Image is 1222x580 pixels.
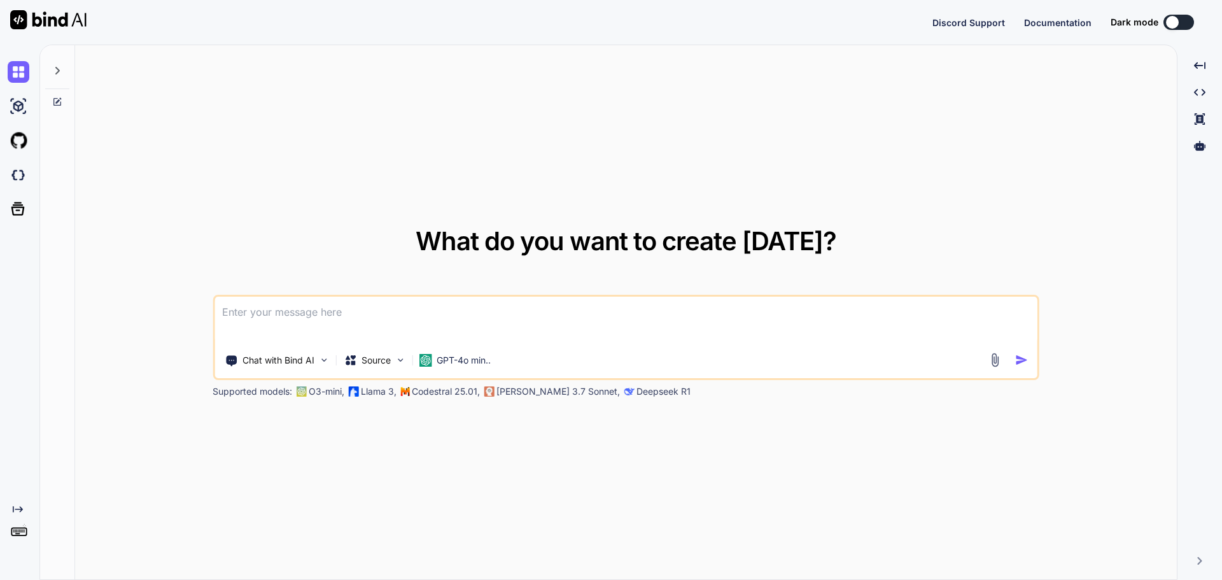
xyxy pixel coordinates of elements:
img: Mistral-AI [400,387,409,396]
img: ai-studio [8,95,29,117]
p: GPT-4o min.. [437,354,491,367]
p: Deepseek R1 [636,385,691,398]
p: Supported models: [213,385,292,398]
span: Documentation [1024,17,1092,28]
img: chat [8,61,29,83]
img: claude [484,386,494,397]
p: Source [362,354,391,367]
img: Pick Tools [318,355,329,365]
img: GPT-4o mini [419,354,432,367]
img: darkCloudIdeIcon [8,164,29,186]
p: [PERSON_NAME] 3.7 Sonnet, [496,385,620,398]
img: icon [1015,353,1029,367]
p: O3-mini, [309,385,344,398]
img: Bind AI [10,10,87,29]
span: Dark mode [1111,16,1158,29]
p: Codestral 25.01, [412,385,480,398]
img: claude [624,386,634,397]
img: attachment [988,353,1002,367]
button: Discord Support [932,16,1005,29]
p: Chat with Bind AI [242,354,314,367]
span: What do you want to create [DATE]? [416,225,836,257]
img: githubLight [8,130,29,152]
img: Llama2 [348,386,358,397]
span: Discord Support [932,17,1005,28]
p: Llama 3, [361,385,397,398]
button: Documentation [1024,16,1092,29]
img: GPT-4 [296,386,306,397]
img: Pick Models [395,355,405,365]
